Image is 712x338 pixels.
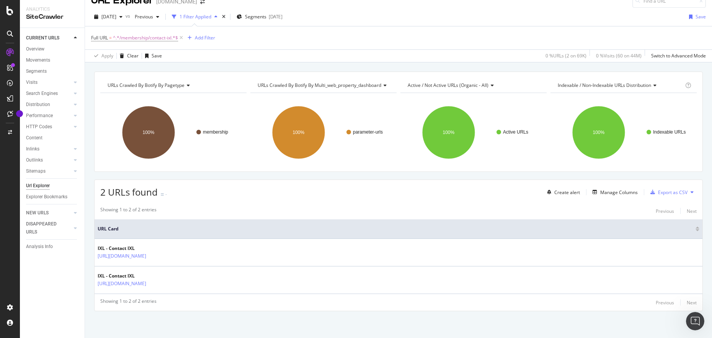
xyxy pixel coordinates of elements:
div: Sitemaps [26,167,46,175]
text: 100% [293,130,305,135]
div: HTTP Codes [26,123,52,131]
button: Create alert [544,186,580,198]
span: URLs Crawled By Botify By multi_web_property_dashboard [258,82,381,88]
span: Indexable / Non-Indexable URLs distribution [558,82,651,88]
button: Manage Columns [590,188,638,197]
a: Content [26,134,79,142]
text: Indexable URLs [653,129,686,135]
div: Movements [26,56,50,64]
text: 100% [143,130,155,135]
a: Performance [26,112,72,120]
div: Distribution [26,101,50,109]
div: Export as CSV [658,189,688,196]
button: 1 Filter Applied [169,11,220,23]
a: Outlinks [26,156,72,164]
div: IXL - Contact IXL [98,273,180,279]
div: Previous [656,299,674,306]
a: [URL][DOMAIN_NAME] [98,280,146,287]
span: Previous [132,13,153,20]
h4: URLs Crawled By Botify By multi_web_property_dashboard [256,79,393,91]
div: 1 Filter Applied [180,13,211,20]
span: URL Card [98,225,694,232]
span: ^.*/membership/contact-ixl.*$ [113,33,178,43]
button: [DATE] [91,11,126,23]
div: Add Filter [195,34,215,41]
button: Save [142,50,162,62]
span: 2 URLs found [100,186,158,198]
text: 100% [593,130,605,135]
div: Url Explorer [26,182,50,190]
div: Previous [656,208,674,214]
div: Switch to Advanced Mode [651,52,706,59]
svg: A chart. [550,99,697,166]
div: NEW URLS [26,209,49,217]
div: Next [687,208,697,214]
a: Distribution [26,101,72,109]
svg: A chart. [250,99,397,166]
span: 2025 Oct. 6th [101,13,116,20]
h4: Indexable / Non-Indexable URLs Distribution [556,79,684,91]
div: Clear [127,52,139,59]
div: Next [687,299,697,306]
div: Create alert [554,189,580,196]
svg: A chart. [100,99,247,166]
text: 100% [443,130,455,135]
div: Performance [26,112,53,120]
button: Next [687,206,697,216]
div: times [220,13,227,21]
a: Segments [26,67,79,75]
button: Next [687,298,697,307]
button: Clear [117,50,139,62]
div: Content [26,134,42,142]
text: membership [203,129,228,135]
a: Analysis Info [26,243,79,251]
a: Overview [26,45,79,53]
div: CURRENT URLS [26,34,59,42]
a: Movements [26,56,79,64]
div: Segments [26,67,47,75]
img: Equal [161,193,164,196]
div: [DATE] [269,13,283,20]
button: Previous [656,298,674,307]
div: Outlinks [26,156,43,164]
div: Tooltip anchor [16,110,23,117]
button: Switch to Advanced Mode [648,50,706,62]
div: Overview [26,45,44,53]
div: Visits [26,78,38,87]
div: - [165,191,167,198]
div: Search Engines [26,90,58,98]
span: Active / Not Active URLs (organic - all) [408,82,488,88]
a: CURRENT URLS [26,34,72,42]
a: Search Engines [26,90,72,98]
div: 0 % Visits ( 60 on 44M ) [596,52,642,59]
div: Inlinks [26,145,39,153]
div: SiteCrawler [26,13,78,21]
a: HTTP Codes [26,123,72,131]
div: Save [696,13,706,20]
h4: URLs Crawled By Botify By pagetype [106,79,240,91]
div: Analytics [26,6,78,13]
button: Previous [132,11,162,23]
h4: Active / Not Active URLs [406,79,540,91]
text: parameter-urls [353,129,383,135]
a: Visits [26,78,72,87]
a: Inlinks [26,145,72,153]
a: Url Explorer [26,182,79,190]
div: Showing 1 to 2 of 2 entries [100,206,157,216]
svg: A chart. [400,99,547,166]
span: Full URL [91,34,108,41]
span: URLs Crawled By Botify By pagetype [108,82,185,88]
a: Explorer Bookmarks [26,193,79,201]
div: IXL - Contact IXL [98,245,180,252]
div: DISAPPEARED URLS [26,220,65,236]
button: Save [686,11,706,23]
span: Segments [245,13,266,20]
a: DISAPPEARED URLS [26,220,72,236]
div: Save [152,52,162,59]
button: Segments[DATE] [234,11,286,23]
button: Previous [656,206,674,216]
